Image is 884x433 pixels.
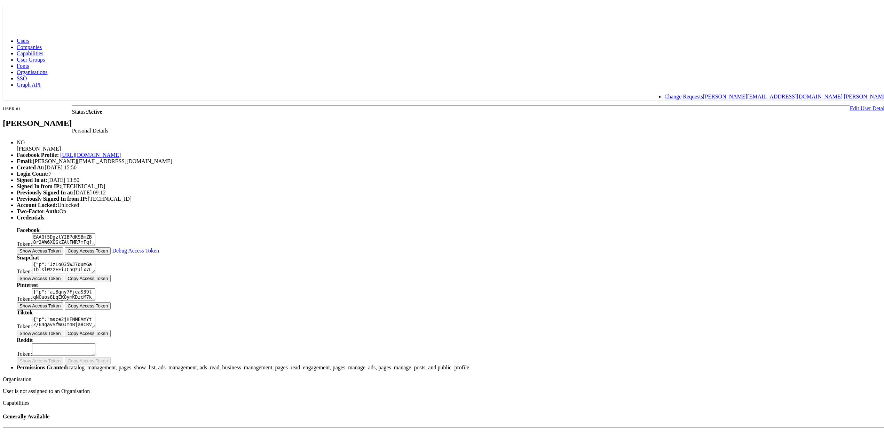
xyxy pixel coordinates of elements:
[17,55,45,61] a: User Groups
[17,355,63,363] button: Show Access Token
[3,104,21,110] small: USER #1
[17,300,63,308] button: Show Access Token
[17,188,74,194] b: Previously Signed In at:
[32,314,95,327] textarea: {"p":"msce2jHFNMEAmYtZ/64gavSfWQJm4Bja8CRV8EhKiqtt3udjKVxRhyTwWIdINN6O1HFyV96zDh2KTni+emIYLdjCoNS...
[112,246,159,252] a: Debug Access Token
[17,280,38,286] b: Pinterest
[65,273,111,280] button: Copy Access Token
[17,225,40,231] b: Facebook
[17,36,29,42] a: Users
[65,355,111,363] button: Copy Access Token
[3,117,72,126] h2: [PERSON_NAME]
[17,213,44,219] b: Credentials
[703,92,843,98] a: [PERSON_NAME][EMAIL_ADDRESS][DOMAIN_NAME]
[17,49,43,55] a: Capabilities
[17,80,41,86] a: Graph API
[60,150,121,156] a: [URL][DOMAIN_NAME]
[17,74,27,80] a: SSO
[32,232,95,244] textarea: EAAGf5DgztYIBPdKSBmZB8r2AW6XQGkZAtFMR7mFqfmDALYaLgsACemeI4zp0pNc1jp2CR5dmZAYNjpP5oEPyQIG5ZC7zq1nX...
[17,200,57,206] b: Account Locked:
[17,42,42,48] a: Companies
[17,157,33,162] b: Email:
[87,107,102,113] b: Active
[65,328,111,335] button: Copy Access Token
[17,328,63,335] button: Show Access Token
[664,92,703,98] a: Change Requests
[17,182,61,187] b: Signed In from IP:
[17,67,48,73] a: Organisations
[65,246,111,253] button: Copy Access Token
[32,287,95,299] textarea: {"p":"aiBqny7FjeaS39lqN0uos8LqEK0ymKDzcM7kKP74kl543bl1tEG7uDAhOLluc3lgXJdW17GnMfXRCNbL09C4Igdcvg0...
[17,61,29,67] a: Fonts
[17,150,59,156] b: Facebook Profile:
[17,308,33,314] b: Tiktok
[65,300,111,308] button: Copy Access Token
[17,363,69,369] b: Permissions Granted:
[32,259,95,272] textarea: {"p":"JzLoO35WJ7dumGa1blslWzzEEiJCnQzJlx7LDKr84o4ru1AU8C4+ID10y62C7cOrUL6F62SCiLasbNCTwSoFdgGEZ9P...
[17,246,63,253] button: Show Access Token
[17,175,47,181] b: Signed In at:
[17,335,33,341] b: Reddit
[17,163,45,169] b: Created At:
[17,194,88,200] b: Previously Signed In from IP:
[17,169,49,175] b: Login Count:
[17,253,39,259] b: Snapchat
[17,273,63,280] button: Show Access Token
[17,207,60,213] b: Two-Factor Auth:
